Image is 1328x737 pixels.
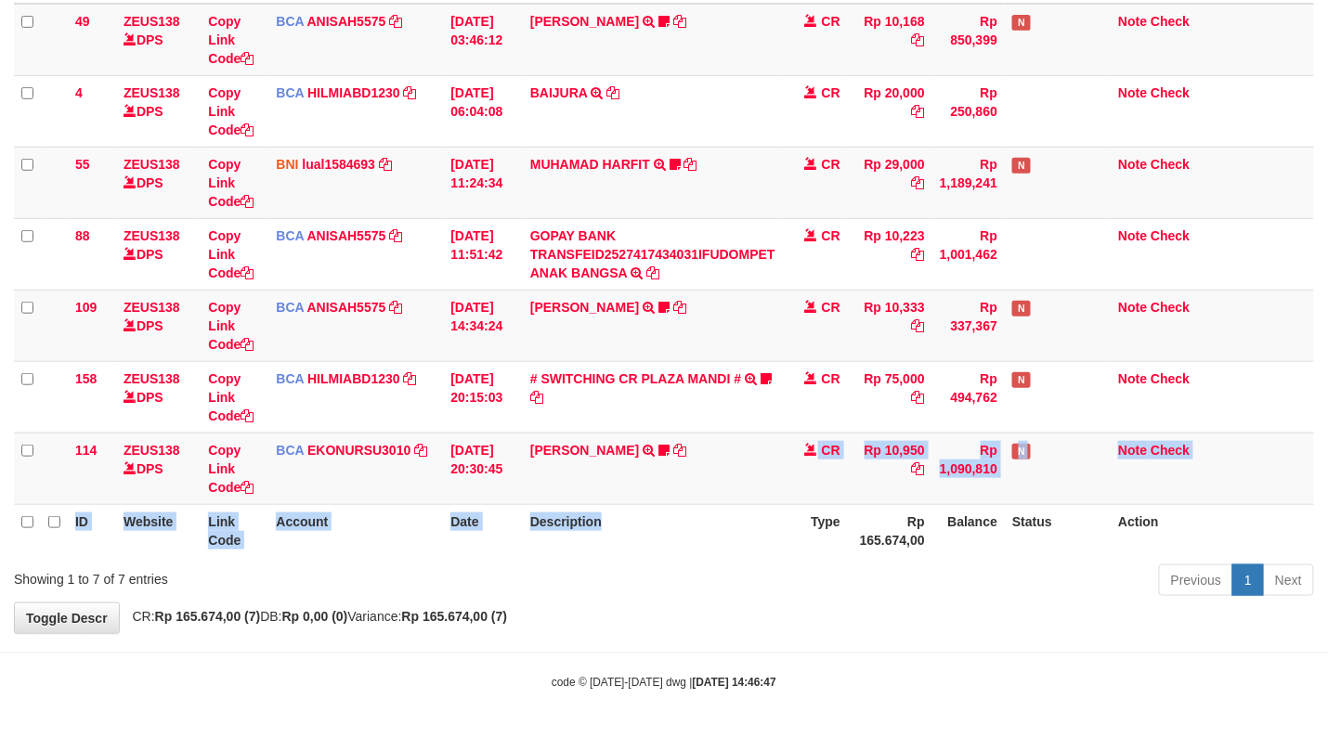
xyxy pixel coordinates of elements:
[783,504,848,557] th: Type
[848,504,932,557] th: Rp 165.674,00
[124,14,180,29] a: ZEUS138
[208,85,254,137] a: Copy Link Code
[414,443,427,458] a: Copy EKONURSU3010 to clipboard
[443,75,523,147] td: [DATE] 06:04:08
[1151,157,1190,172] a: Check
[75,85,83,100] span: 4
[402,609,508,624] strong: Rp 165.674,00 (7)
[848,4,932,76] td: Rp 10,168
[124,157,180,172] a: ZEUS138
[443,504,523,557] th: Date
[932,75,1005,147] td: Rp 250,860
[276,14,304,29] span: BCA
[1012,372,1031,388] span: Has Note
[404,85,417,100] a: Copy HILMIABD1230 to clipboard
[116,218,201,290] td: DPS
[673,300,686,315] a: Copy LISTON SITOR to clipboard
[1118,14,1147,29] a: Note
[75,300,97,315] span: 109
[443,433,523,504] td: [DATE] 20:30:45
[307,228,386,243] a: ANISAH5575
[1111,504,1314,557] th: Action
[389,300,402,315] a: Copy ANISAH5575 to clipboard
[124,300,180,315] a: ZEUS138
[282,609,348,624] strong: Rp 0,00 (0)
[684,157,697,172] a: Copy MUHAMAD HARFIT to clipboard
[912,247,925,262] a: Copy Rp 10,223 to clipboard
[116,290,201,361] td: DPS
[932,218,1005,290] td: Rp 1,001,462
[404,371,417,386] a: Copy HILMIABD1230 to clipboard
[606,85,619,100] a: Copy BAIJURA to clipboard
[822,443,840,458] span: CR
[1012,301,1031,317] span: Has Note
[912,104,925,119] a: Copy Rp 20,000 to clipboard
[530,85,588,100] a: BAIJURA
[530,371,741,386] a: # SWITCHING CR PLAZA MANDI #
[1263,564,1314,596] a: Next
[443,4,523,76] td: [DATE] 03:46:12
[124,85,180,100] a: ZEUS138
[276,371,304,386] span: BCA
[208,443,254,495] a: Copy Link Code
[124,443,180,458] a: ZEUS138
[848,361,932,433] td: Rp 75,000
[552,676,776,689] small: code © [DATE]-[DATE] dwg |
[443,361,523,433] td: [DATE] 20:15:03
[208,14,254,66] a: Copy Link Code
[932,361,1005,433] td: Rp 494,762
[201,504,268,557] th: Link Code
[208,228,254,280] a: Copy Link Code
[848,75,932,147] td: Rp 20,000
[848,147,932,218] td: Rp 29,000
[302,157,375,172] a: lual1584693
[932,147,1005,218] td: Rp 1,189,241
[116,147,201,218] td: DPS
[646,265,659,280] a: Copy GOPAY BANK TRANSFEID2527417434031IFUDOMPET ANAK BANGSA to clipboard
[1012,444,1031,459] span: Has Note
[276,228,304,243] span: BCA
[530,157,650,172] a: MUHAMAD HARFIT
[379,157,392,172] a: Copy lual1584693 to clipboard
[912,318,925,333] a: Copy Rp 10,333 to clipboard
[1151,14,1190,29] a: Check
[1151,300,1190,315] a: Check
[822,85,840,100] span: CR
[1118,85,1147,100] a: Note
[443,218,523,290] td: [DATE] 11:51:42
[389,228,402,243] a: Copy ANISAH5575 to clipboard
[822,228,840,243] span: CR
[75,228,90,243] span: 88
[389,14,402,29] a: Copy ANISAH5575 to clipboard
[1151,228,1190,243] a: Check
[124,371,180,386] a: ZEUS138
[530,14,639,29] a: [PERSON_NAME]
[307,14,386,29] a: ANISAH5575
[124,228,180,243] a: ZEUS138
[443,290,523,361] td: [DATE] 14:34:24
[693,676,776,689] strong: [DATE] 14:46:47
[116,504,201,557] th: Website
[14,562,540,588] div: Showing 1 to 7 of 7 entries
[276,85,304,100] span: BCA
[75,14,90,29] span: 49
[673,14,686,29] a: Copy INA PAUJANAH to clipboard
[912,390,925,405] a: Copy Rp 75,000 to clipboard
[68,504,116,557] th: ID
[912,175,925,190] a: Copy Rp 29,000 to clipboard
[1151,85,1190,100] a: Check
[822,157,840,172] span: CR
[116,433,201,504] td: DPS
[822,300,840,315] span: CR
[912,461,925,476] a: Copy Rp 10,950 to clipboard
[932,4,1005,76] td: Rp 850,399
[276,300,304,315] span: BCA
[932,433,1005,504] td: Rp 1,090,810
[124,609,508,624] span: CR: DB: Variance:
[530,228,775,280] a: GOPAY BANK TRANSFEID2527417434031IFUDOMPET ANAK BANGSA
[276,443,304,458] span: BCA
[14,602,120,634] a: Toggle Descr
[822,371,840,386] span: CR
[208,157,254,209] a: Copy Link Code
[1232,564,1264,596] a: 1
